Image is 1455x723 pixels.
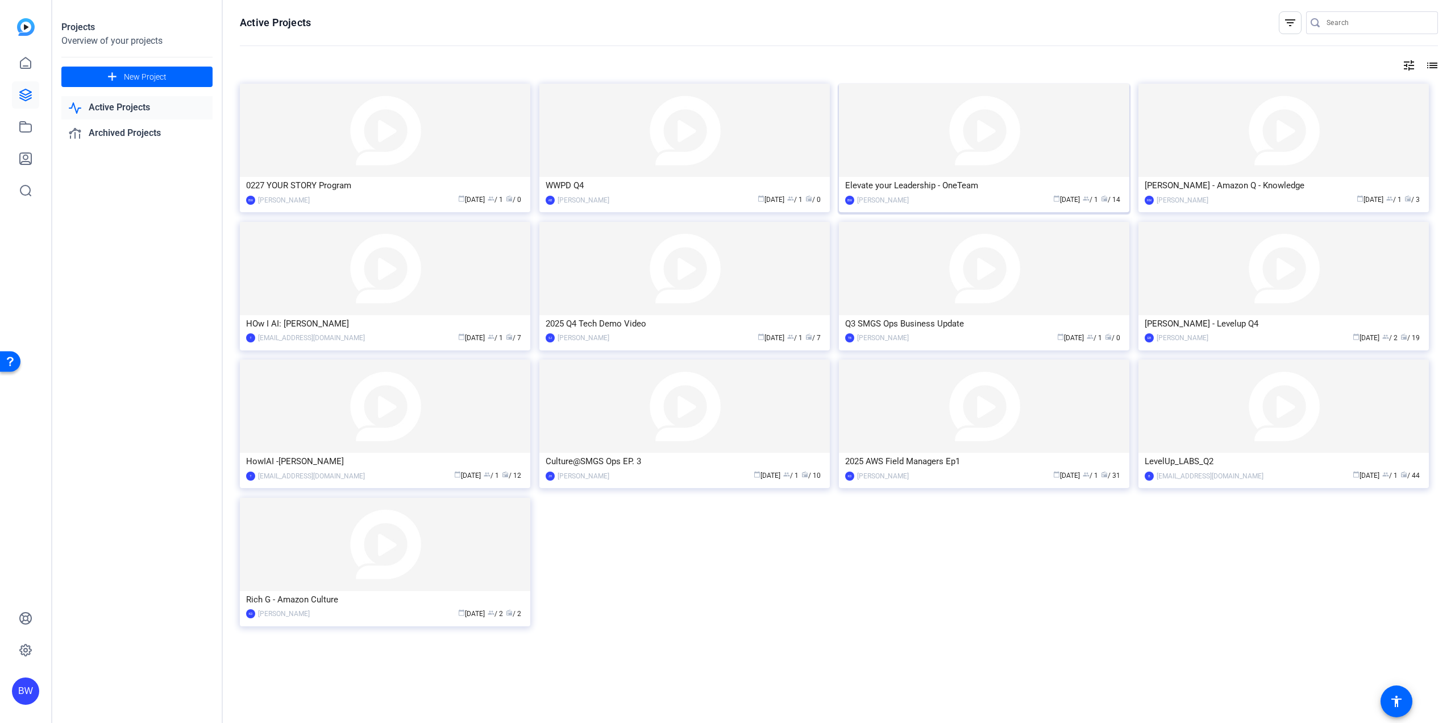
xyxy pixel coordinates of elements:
[1157,470,1263,482] div: [EMAIL_ADDRESS][DOMAIN_NAME]
[1404,195,1411,202] span: radio
[1083,196,1098,204] span: / 1
[506,609,513,616] span: radio
[845,315,1123,332] div: Q3 SMGS Ops Business Update
[61,67,213,87] button: New Project
[1353,472,1379,480] span: [DATE]
[1083,471,1090,478] span: group
[1382,472,1398,480] span: / 1
[1382,471,1389,478] span: group
[458,609,465,616] span: calendar_today
[1145,333,1154,342] div: EB
[754,472,780,480] span: [DATE]
[458,196,485,204] span: [DATE]
[787,334,803,342] span: / 1
[1382,333,1389,340] span: group
[845,177,1123,194] div: Elevate your Leadership - OneTeam
[546,453,824,470] div: Culture@SMGS Ops EP. 3
[12,677,39,705] div: BW
[1357,195,1363,202] span: calendar_today
[258,195,310,206] div: [PERSON_NAME]
[484,472,499,480] span: / 1
[61,96,213,119] a: Active Projects
[787,333,794,340] span: group
[454,471,461,478] span: calendar_today
[258,332,365,344] div: [EMAIL_ADDRESS][DOMAIN_NAME]
[246,472,255,481] div: T
[1101,472,1120,480] span: / 31
[258,608,310,619] div: [PERSON_NAME]
[246,177,524,194] div: 0227 YOUR STORY Program
[546,315,824,332] div: 2025 Q4 Tech Demo Video
[506,195,513,202] span: radio
[758,196,784,204] span: [DATE]
[1105,333,1112,340] span: radio
[458,195,465,202] span: calendar_today
[1400,333,1407,340] span: radio
[1390,695,1403,708] mat-icon: accessibility
[246,591,524,608] div: Rich G - Amazon Culture
[17,18,35,36] img: blue-gradient.svg
[787,195,794,202] span: group
[1145,196,1154,205] div: RM
[1101,471,1108,478] span: radio
[857,470,909,482] div: [PERSON_NAME]
[805,196,821,204] span: / 0
[502,471,509,478] span: radio
[1101,196,1120,204] span: / 14
[61,20,213,34] div: Projects
[857,332,909,344] div: [PERSON_NAME]
[1424,59,1438,72] mat-icon: list
[783,472,799,480] span: / 1
[246,315,524,332] div: HOw I AI: [PERSON_NAME]
[558,470,609,482] div: [PERSON_NAME]
[502,472,521,480] span: / 12
[1400,471,1407,478] span: radio
[805,334,821,342] span: / 7
[506,196,521,204] span: / 0
[1145,453,1423,470] div: LevelUp_LABS_Q2
[1145,177,1423,194] div: [PERSON_NAME] - Amazon Q - Knowledge
[1157,195,1208,206] div: [PERSON_NAME]
[105,70,119,84] mat-icon: add
[845,333,854,342] div: TB
[488,334,503,342] span: / 1
[240,16,311,30] h1: Active Projects
[458,610,485,618] span: [DATE]
[246,333,255,342] div: T
[488,195,494,202] span: group
[1353,471,1360,478] span: calendar_today
[1382,334,1398,342] span: / 2
[845,472,854,481] div: KD
[1400,472,1420,480] span: / 44
[1145,315,1423,332] div: [PERSON_NAME] - Levelup Q4
[506,610,521,618] span: / 2
[845,453,1123,470] div: 2025 AWS Field Managers Ep1
[1327,16,1429,30] input: Search
[246,609,255,618] div: KD
[1386,196,1402,204] span: / 1
[801,471,808,478] span: radio
[558,195,609,206] div: [PERSON_NAME]
[558,332,609,344] div: [PERSON_NAME]
[488,333,494,340] span: group
[61,122,213,145] a: Archived Projects
[805,333,812,340] span: radio
[1283,16,1297,30] mat-icon: filter_list
[857,195,909,206] div: [PERSON_NAME]
[845,196,854,205] div: BW
[488,609,494,616] span: group
[246,196,255,205] div: BW
[1053,196,1080,204] span: [DATE]
[1386,195,1393,202] span: group
[1357,196,1383,204] span: [DATE]
[506,333,513,340] span: radio
[124,71,167,83] span: New Project
[1101,195,1108,202] span: radio
[1353,333,1360,340] span: calendar_today
[787,196,803,204] span: / 1
[754,471,760,478] span: calendar_today
[1083,195,1090,202] span: group
[758,333,764,340] span: calendar_today
[61,34,213,48] div: Overview of your projects
[1404,196,1420,204] span: / 3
